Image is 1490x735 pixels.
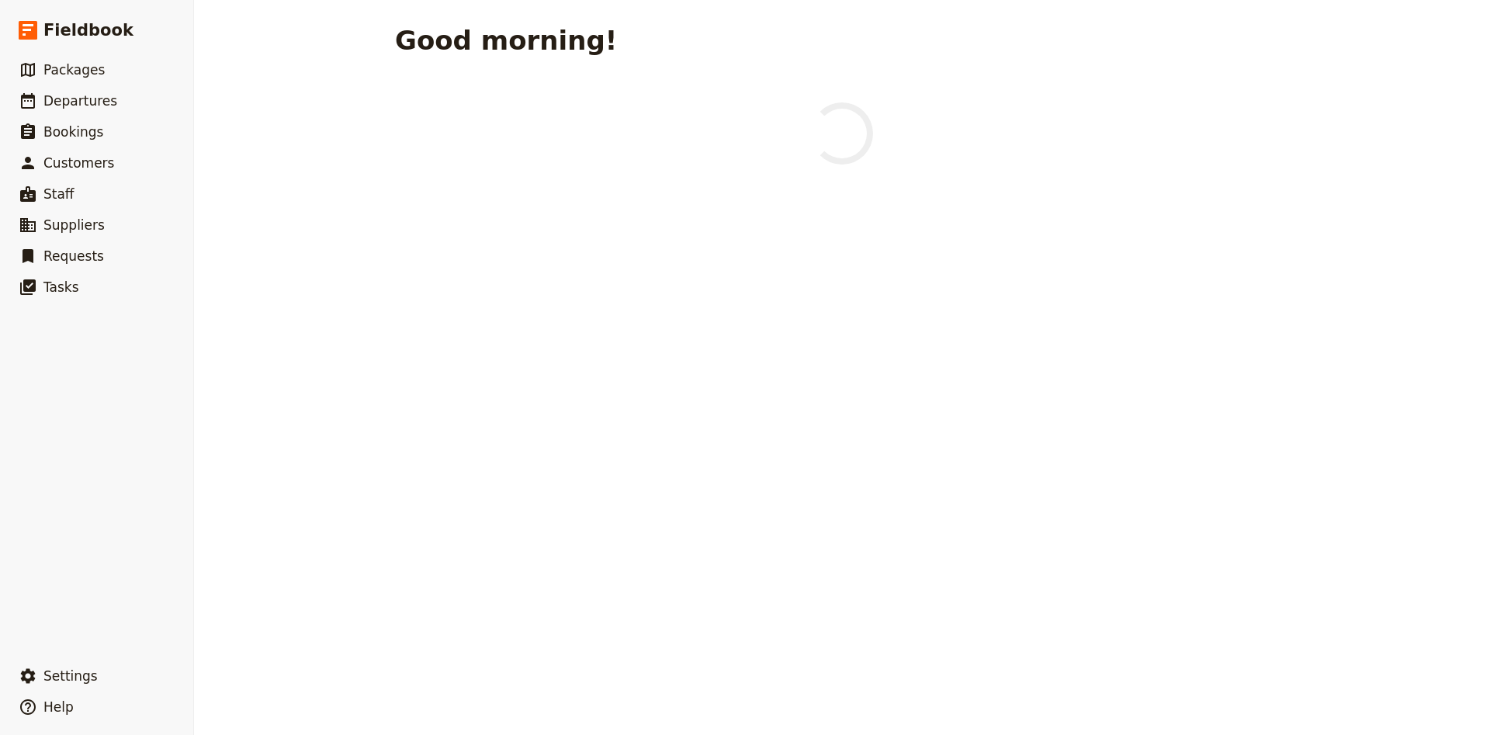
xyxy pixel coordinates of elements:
span: Suppliers [43,217,105,233]
span: Requests [43,248,104,264]
span: Help [43,699,74,715]
span: Staff [43,186,74,202]
span: Fieldbook [43,19,133,42]
span: Tasks [43,279,79,295]
h1: Good morning! [395,25,617,56]
span: Bookings [43,124,103,140]
span: Customers [43,155,114,171]
span: Packages [43,62,105,78]
span: Settings [43,668,98,684]
span: Departures [43,93,117,109]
